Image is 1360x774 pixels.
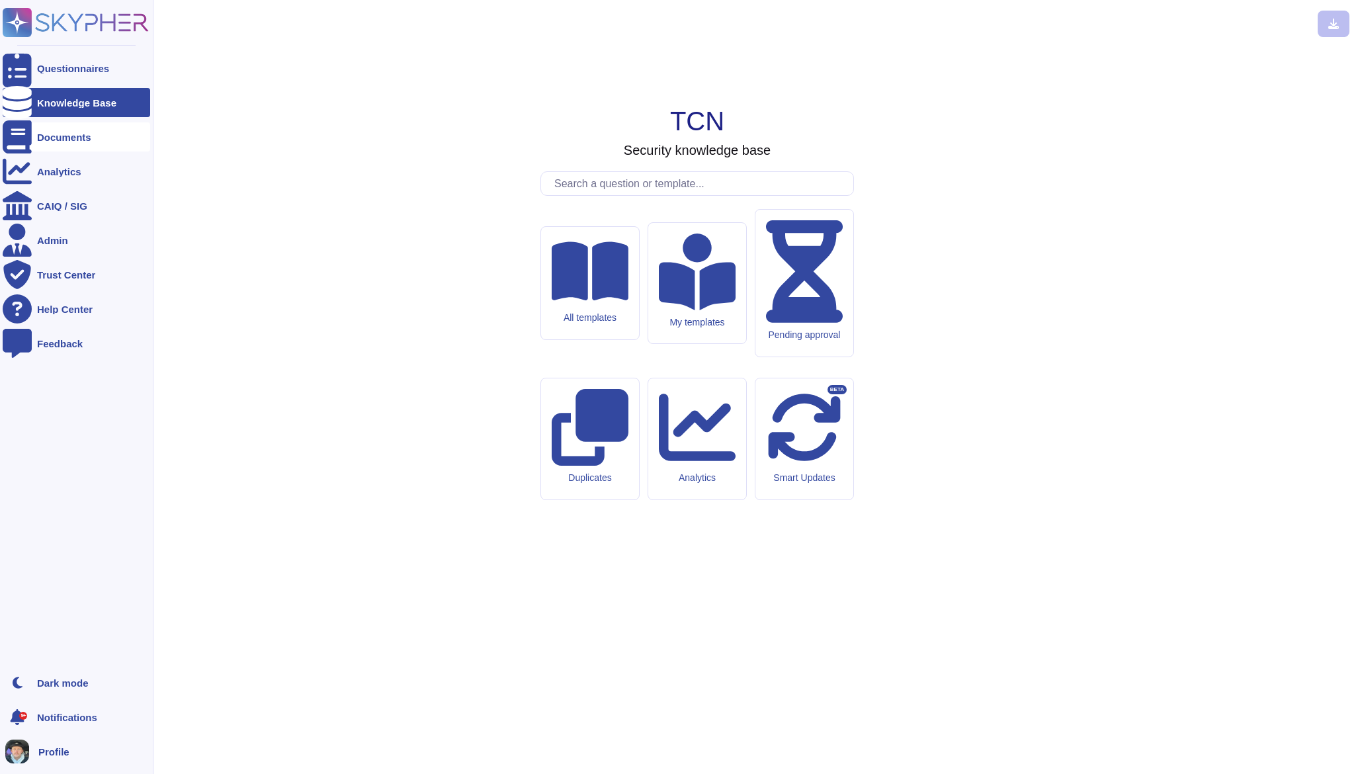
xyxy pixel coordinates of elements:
span: Profile [38,747,69,757]
div: Feedback [37,339,83,349]
a: Admin [3,226,150,255]
div: 9+ [19,712,27,720]
div: All templates [552,312,628,323]
div: Knowledge Base [37,98,116,108]
a: Trust Center [3,260,150,289]
img: user [5,740,29,763]
div: Analytics [659,472,736,484]
h3: Security knowledge base [624,142,771,158]
button: user [3,737,38,766]
div: Duplicates [552,472,628,484]
div: Pending approval [766,329,843,341]
a: Help Center [3,294,150,323]
div: Documents [37,132,91,142]
input: Search a question or template... [548,172,853,195]
div: Help Center [37,304,93,314]
div: Dark mode [37,678,89,688]
a: CAIQ / SIG [3,191,150,220]
div: Analytics [37,167,81,177]
div: BETA [828,385,847,394]
a: Feedback [3,329,150,358]
h1: TCN [670,105,724,137]
div: My templates [659,317,736,328]
div: Trust Center [37,270,95,280]
a: Analytics [3,157,150,186]
div: Questionnaires [37,64,109,73]
a: Questionnaires [3,54,150,83]
span: Notifications [37,712,97,722]
div: CAIQ / SIG [37,201,87,211]
div: Admin [37,236,68,245]
div: Smart Updates [766,472,843,484]
a: Knowledge Base [3,88,150,117]
a: Documents [3,122,150,151]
